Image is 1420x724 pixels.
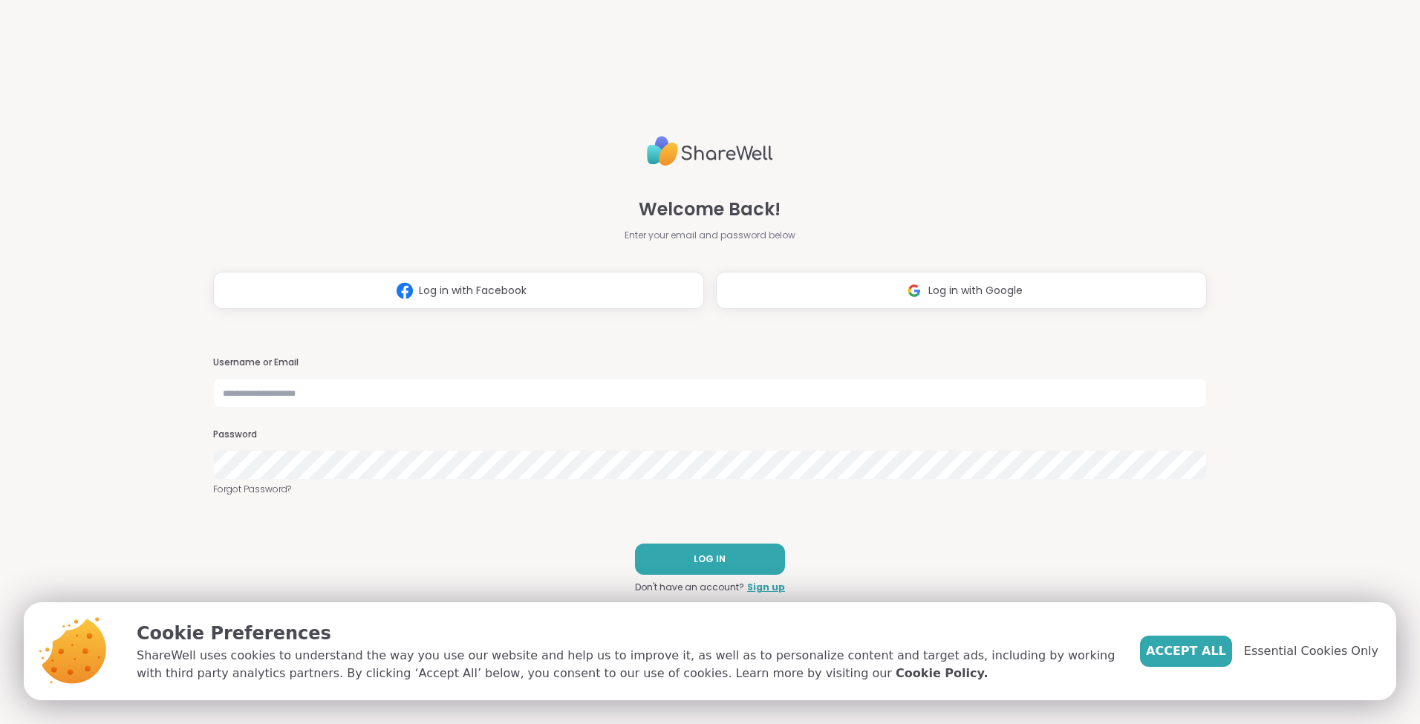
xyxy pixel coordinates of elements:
[635,544,785,575] button: LOG IN
[137,620,1116,647] p: Cookie Preferences
[900,277,928,304] img: ShareWell Logomark
[1146,642,1226,660] span: Accept All
[1244,642,1378,660] span: Essential Cookies Only
[1140,636,1232,667] button: Accept All
[213,483,1207,496] a: Forgot Password?
[137,647,1116,682] p: ShareWell uses cookies to understand the way you use our website and help us to improve it, as we...
[213,428,1207,441] h3: Password
[647,130,773,172] img: ShareWell Logo
[419,283,527,299] span: Log in with Facebook
[635,581,744,594] span: Don't have an account?
[747,581,785,594] a: Sign up
[213,272,704,309] button: Log in with Facebook
[625,229,795,242] span: Enter your email and password below
[928,283,1023,299] span: Log in with Google
[391,277,419,304] img: ShareWell Logomark
[716,272,1207,309] button: Log in with Google
[896,665,988,682] a: Cookie Policy.
[213,356,1207,369] h3: Username or Email
[694,552,726,566] span: LOG IN
[639,196,781,223] span: Welcome Back!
